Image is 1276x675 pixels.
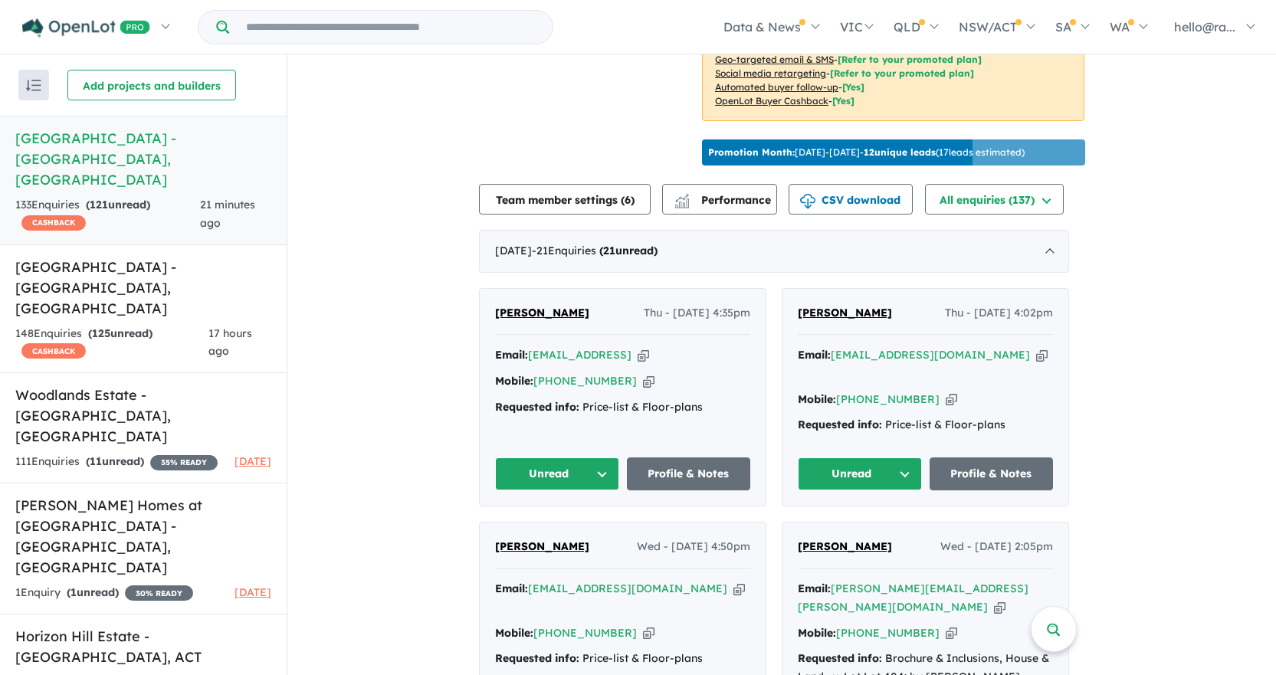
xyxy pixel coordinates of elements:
[495,398,750,417] div: Price-list & Floor-plans
[599,244,658,257] strong: ( unread)
[627,457,751,490] a: Profile & Notes
[798,348,831,362] strong: Email:
[994,599,1005,615] button: Copy
[235,454,271,468] span: [DATE]
[798,306,892,319] span: [PERSON_NAME]
[798,418,882,431] strong: Requested info:
[479,230,1069,273] div: [DATE]
[1036,347,1048,363] button: Copy
[495,457,619,490] button: Unread
[67,585,119,599] strong: ( unread)
[946,625,957,641] button: Copy
[495,626,533,640] strong: Mobile:
[625,193,631,207] span: 6
[842,81,864,93] span: [Yes]
[838,54,982,65] span: [Refer to your promoted plan]
[675,194,689,202] img: line-chart.svg
[798,416,1053,434] div: Price-list & Floor-plans
[67,70,236,100] button: Add projects and builders
[15,626,271,667] h5: Horizon Hill Estate - [GEOGRAPHIC_DATA] , ACT
[15,325,208,362] div: 148 Enquir ies
[946,392,957,408] button: Copy
[798,626,836,640] strong: Mobile:
[235,585,271,599] span: [DATE]
[533,374,637,388] a: [PHONE_NUMBER]
[798,538,892,556] a: [PERSON_NAME]
[715,67,826,79] u: Social media retargeting
[495,348,528,362] strong: Email:
[925,184,1064,215] button: All enquiries (137)
[22,18,150,38] img: Openlot PRO Logo White
[90,198,108,211] span: 121
[1174,19,1235,34] span: hello@ra...
[831,348,1030,362] a: [EMAIL_ADDRESS][DOMAIN_NAME]
[150,455,218,470] span: 35 % READY
[643,373,654,389] button: Copy
[90,454,102,468] span: 11
[495,650,750,668] div: Price-list & Floor-plans
[200,198,255,230] span: 21 minutes ago
[715,54,834,65] u: Geo-targeted email & SMS
[528,348,631,362] a: [EMAIL_ADDRESS]
[798,457,922,490] button: Unread
[638,347,649,363] button: Copy
[495,304,589,323] a: [PERSON_NAME]
[21,343,86,359] span: CASHBACK
[15,453,218,471] div: 111 Enquir ies
[798,582,831,595] strong: Email:
[86,454,144,468] strong: ( unread)
[21,215,86,231] span: CASHBACK
[930,457,1054,490] a: Profile & Notes
[26,80,41,91] img: sort.svg
[495,651,579,665] strong: Requested info:
[15,385,271,447] h5: Woodlands Estate - [GEOGRAPHIC_DATA] , [GEOGRAPHIC_DATA]
[533,626,637,640] a: [PHONE_NUMBER]
[643,625,654,641] button: Copy
[495,400,579,414] strong: Requested info:
[836,392,940,406] a: [PHONE_NUMBER]
[125,585,193,601] span: 30 % READY
[864,146,936,158] b: 12 unique leads
[495,582,528,595] strong: Email:
[71,585,77,599] span: 1
[15,196,200,233] div: 133 Enquir ies
[715,81,838,93] u: Automated buyer follow-up
[495,538,589,556] a: [PERSON_NAME]
[677,193,771,207] span: Performance
[800,194,815,209] img: download icon
[798,651,882,665] strong: Requested info:
[644,304,750,323] span: Thu - [DATE] 4:35pm
[836,626,940,640] a: [PHONE_NUMBER]
[232,11,549,44] input: Try estate name, suburb, builder or developer
[733,581,745,597] button: Copy
[479,184,651,215] button: Team member settings (6)
[15,495,271,578] h5: [PERSON_NAME] Homes at [GEOGRAPHIC_DATA] - [GEOGRAPHIC_DATA] , [GEOGRAPHIC_DATA]
[830,67,974,79] span: [Refer to your promoted plan]
[88,326,153,340] strong: ( unread)
[940,538,1053,556] span: Wed - [DATE] 2:05pm
[603,244,615,257] span: 21
[637,538,750,556] span: Wed - [DATE] 4:50pm
[662,184,777,215] button: Performance
[86,198,150,211] strong: ( unread)
[208,326,252,359] span: 17 hours ago
[798,582,1028,614] a: [PERSON_NAME][EMAIL_ADDRESS][PERSON_NAME][DOMAIN_NAME]
[798,392,836,406] strong: Mobile:
[495,306,589,319] span: [PERSON_NAME]
[495,539,589,553] span: [PERSON_NAME]
[715,95,828,106] u: OpenLot Buyer Cashback
[708,146,1025,159] p: [DATE] - [DATE] - ( 17 leads estimated)
[92,326,110,340] span: 125
[832,95,854,106] span: [Yes]
[945,304,1053,323] span: Thu - [DATE] 4:02pm
[674,198,690,208] img: bar-chart.svg
[15,584,193,602] div: 1 Enquir y
[15,257,271,319] h5: [GEOGRAPHIC_DATA] - [GEOGRAPHIC_DATA] , [GEOGRAPHIC_DATA]
[528,582,727,595] a: [EMAIL_ADDRESS][DOMAIN_NAME]
[15,128,271,190] h5: [GEOGRAPHIC_DATA] - [GEOGRAPHIC_DATA] , [GEOGRAPHIC_DATA]
[495,374,533,388] strong: Mobile:
[798,539,892,553] span: [PERSON_NAME]
[798,304,892,323] a: [PERSON_NAME]
[532,244,658,257] span: - 21 Enquir ies
[708,146,795,158] b: Promotion Month:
